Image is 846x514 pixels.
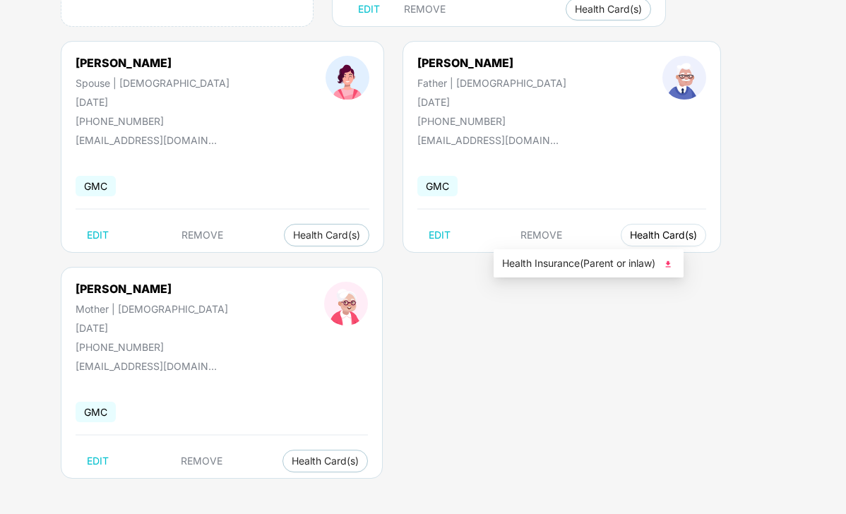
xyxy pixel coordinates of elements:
span: REMOVE [181,455,222,467]
div: [PHONE_NUMBER] [76,115,230,127]
div: [PHONE_NUMBER] [76,341,228,353]
div: [DATE] [76,96,230,108]
button: REMOVE [170,224,234,246]
div: Father | [DEMOGRAPHIC_DATA] [417,77,566,89]
button: EDIT [417,224,462,246]
button: Health Card(s) [282,450,368,472]
img: profileImage [662,56,706,100]
span: GMC [417,176,458,196]
span: EDIT [358,4,380,15]
span: Health Card(s) [293,232,360,239]
button: REMOVE [509,224,573,246]
img: profileImage [326,56,369,100]
button: REMOVE [169,450,234,472]
div: [DATE] [417,96,566,108]
span: Health Card(s) [630,232,697,239]
span: Health Card(s) [575,6,642,13]
img: svg+xml;base64,PHN2ZyB4bWxucz0iaHR0cDovL3d3dy53My5vcmcvMjAwMC9zdmciIHhtbG5zOnhsaW5rPSJodHRwOi8vd3... [661,257,675,271]
button: Health Card(s) [284,224,369,246]
span: REMOVE [404,4,446,15]
span: Health Insurance(Parent or inlaw) [502,256,675,271]
span: EDIT [429,229,451,241]
div: [PERSON_NAME] [76,282,228,296]
div: [PERSON_NAME] [417,56,566,70]
button: EDIT [76,224,120,246]
span: GMC [76,176,116,196]
span: REMOVE [181,229,223,241]
div: Spouse | [DEMOGRAPHIC_DATA] [76,77,230,89]
span: EDIT [87,455,109,467]
button: EDIT [76,450,120,472]
div: [EMAIL_ADDRESS][DOMAIN_NAME] [417,134,559,146]
div: [DATE] [76,322,228,334]
span: Health Card(s) [292,458,359,465]
div: [EMAIL_ADDRESS][DOMAIN_NAME] [76,360,217,372]
button: Health Card(s) [621,224,706,246]
span: REMOVE [520,229,562,241]
div: [PHONE_NUMBER] [417,115,566,127]
span: GMC [76,402,116,422]
div: Mother | [DEMOGRAPHIC_DATA] [76,303,228,315]
img: profileImage [324,282,368,325]
span: EDIT [87,229,109,241]
div: [EMAIL_ADDRESS][DOMAIN_NAME] [76,134,217,146]
div: [PERSON_NAME] [76,56,230,70]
